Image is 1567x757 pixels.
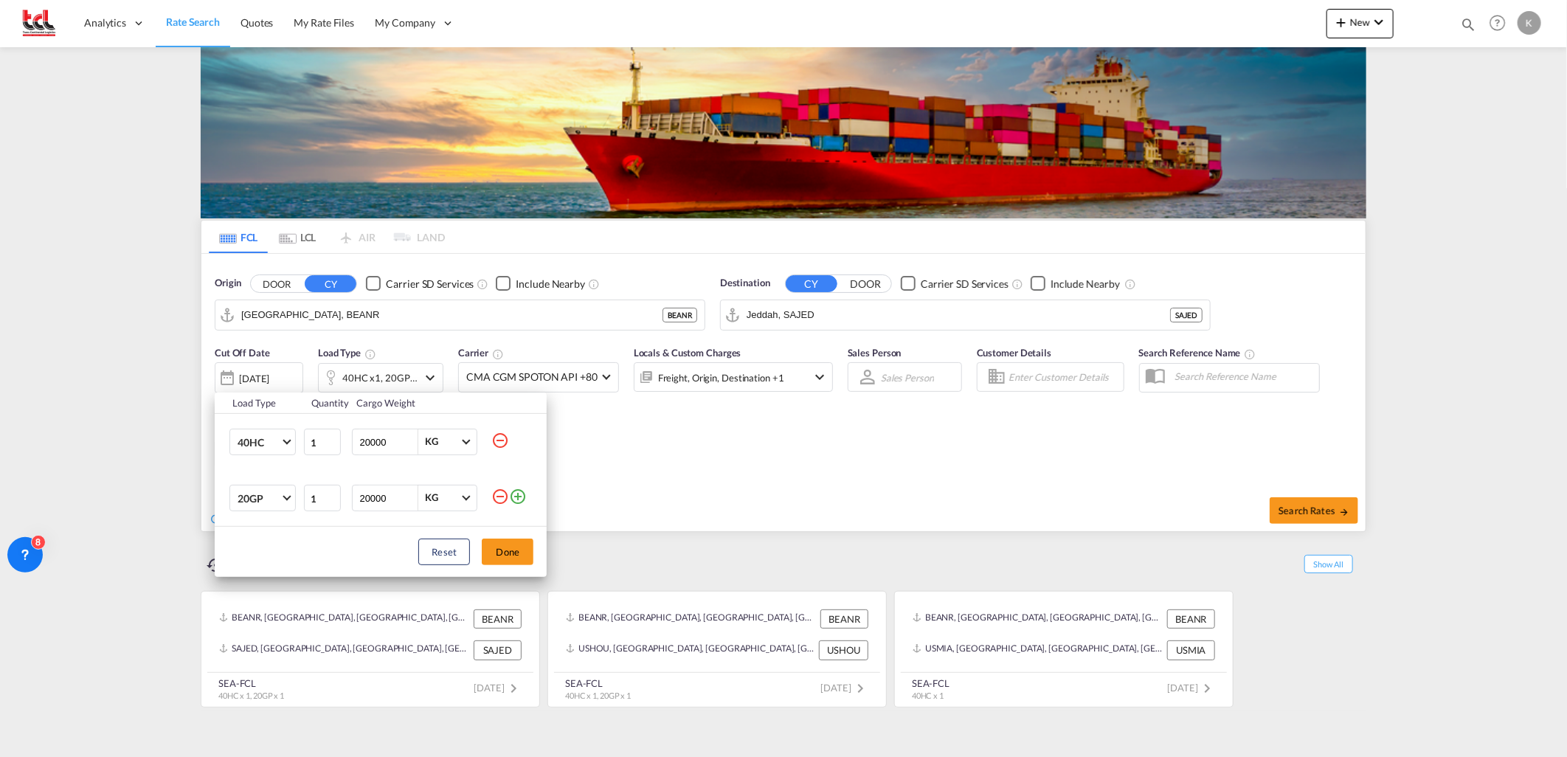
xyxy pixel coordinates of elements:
[304,485,341,511] input: Qty
[509,488,527,505] md-icon: icon-plus-circle-outline
[304,429,341,455] input: Qty
[229,485,296,511] md-select: Choose: 20GP
[238,491,280,506] span: 20GP
[482,539,533,565] button: Done
[357,396,482,409] div: Cargo Weight
[491,488,509,505] md-icon: icon-minus-circle-outline
[426,435,439,447] div: KG
[238,435,280,450] span: 40HC
[426,491,439,503] div: KG
[359,485,418,511] input: Enter Weight
[418,539,470,565] button: Reset
[215,393,302,414] th: Load Type
[491,432,509,449] md-icon: icon-minus-circle-outline
[302,393,348,414] th: Quantity
[229,429,296,455] md-select: Choose: 40HC
[359,429,418,454] input: Enter Weight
